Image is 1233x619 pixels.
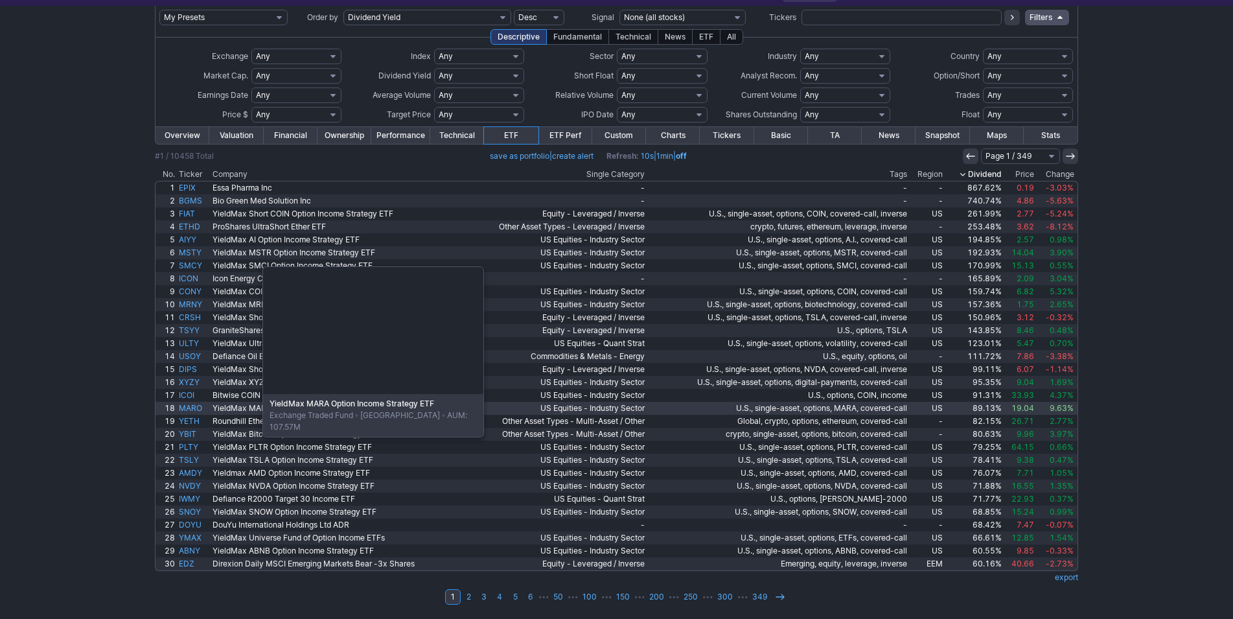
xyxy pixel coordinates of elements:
[1036,467,1077,480] a: 1.05%
[945,402,1004,415] a: 89.13%
[1036,259,1077,272] a: 0.55%
[463,207,647,220] a: Equity - Leveraged / Inverse
[1050,261,1074,270] span: 0.55%
[211,324,463,337] a: GraniteShares YieldBOOST TSLA ETF
[1050,390,1074,400] span: 4.37%
[909,441,945,454] a: US
[1036,415,1077,428] a: 2.77%
[647,350,909,363] a: U.S., equity, options, oil
[463,272,647,285] a: -
[647,415,909,428] a: Global, crypto, options, ethereum, covered-call
[1017,429,1034,439] span: 9.96
[156,298,177,311] a: 10
[1004,220,1036,233] a: 3.62
[909,454,945,467] a: US
[1011,261,1034,270] span: 15.13
[463,181,647,194] a: -
[945,376,1004,389] a: 95.35%
[909,389,945,402] a: US
[1050,338,1074,348] span: 0.70%
[1036,233,1077,246] a: 0.98%
[945,350,1004,363] a: 111.72%
[156,454,177,467] a: 22
[156,493,177,506] a: 25
[463,441,647,454] a: US Equities - Industry Sector
[211,298,463,311] a: YieldMax MRNA Option Income Strategy ETF
[970,127,1024,144] a: Maps
[211,363,463,376] a: YieldMax Short NVDA Option Income Strategy ETF
[463,311,647,324] a: Equity - Leveraged / Inverse
[1036,207,1077,220] a: -5.24%
[1011,248,1034,257] span: 14.04
[1036,402,1077,415] a: 9.63%
[1050,416,1074,426] span: 2.77%
[945,285,1004,298] a: 159.74%
[177,415,211,428] a: YETH
[945,324,1004,337] a: 143.85%
[1036,246,1077,259] a: 3.90%
[1017,364,1034,374] span: 6.07
[1046,364,1074,374] span: -1.14%
[463,480,647,493] a: US Equities - Industry Sector
[641,151,654,161] a: 10s
[211,285,463,298] a: YieldMax COIN Option Income Strategy ETF
[156,272,177,285] a: 8
[211,194,463,207] a: Bio Green Med Solution Inc
[647,298,909,311] a: U.S., single-asset, options, biotechnology, covered-call
[1036,389,1077,402] a: 4.37%
[484,127,538,144] a: ETF
[1050,442,1074,452] span: 0.66%
[909,272,945,285] a: -
[909,194,945,207] a: -
[552,151,593,161] a: create alert
[1011,442,1034,452] span: 64.15
[647,259,909,272] a: U.S., single-asset, options, SMCI, covered-call
[1017,312,1034,322] span: 3.12
[1017,377,1034,387] span: 9.04
[909,285,945,298] a: US
[1046,351,1074,361] span: -3.38%
[1036,454,1077,467] a: 0.47%
[658,29,693,45] div: News
[1004,285,1036,298] a: 6.82
[1050,377,1074,387] span: 1.69%
[1046,196,1074,205] span: -5.63%
[177,233,211,246] a: AIYY
[1036,376,1077,389] a: 1.69%
[430,127,484,144] a: Technical
[177,467,211,480] a: AMDY
[177,207,211,220] a: FIAT
[945,272,1004,285] a: 165.89%
[945,441,1004,454] a: 79.25%
[1036,441,1077,454] a: 0.66%
[177,363,211,376] a: DIPS
[156,350,177,363] a: 14
[463,363,647,376] a: Equity - Leveraged / Inverse
[909,220,945,233] a: -
[211,454,463,467] a: YieldMax TSLA Option Income Strategy ETF
[1004,454,1036,467] a: 9.38
[463,467,647,480] a: US Equities - Industry Sector
[909,324,945,337] a: US
[945,363,1004,376] a: 99.11%
[909,311,945,324] a: US
[909,415,945,428] a: -
[211,207,463,220] a: YieldMax Short COIN Option Income Strategy ETF
[945,233,1004,246] a: 194.85%
[1017,196,1034,205] span: 4.86
[211,428,463,441] a: YieldMax Bitcoin Option Income Strategy ETF
[1004,441,1036,454] a: 64.15
[592,127,646,144] a: Custom
[647,246,909,259] a: U.S., single-asset, options, MSTR, covered-call
[211,337,463,350] a: YieldMax Ultra Option Income Strategy ETF
[647,181,909,194] a: -
[177,311,211,324] a: CRSH
[211,376,463,389] a: YieldMax XYZ Option Income Strategy ETF
[463,220,647,233] a: Other Asset Types - Leveraged / Inverse
[211,389,463,402] a: Bitwise COIN Option Income Strategy ETF
[909,493,945,506] a: US
[463,415,647,428] a: Other Asset Types - Multi-Asset / Other
[945,389,1004,402] a: 91.31%
[909,402,945,415] a: US
[945,428,1004,441] a: 80.63%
